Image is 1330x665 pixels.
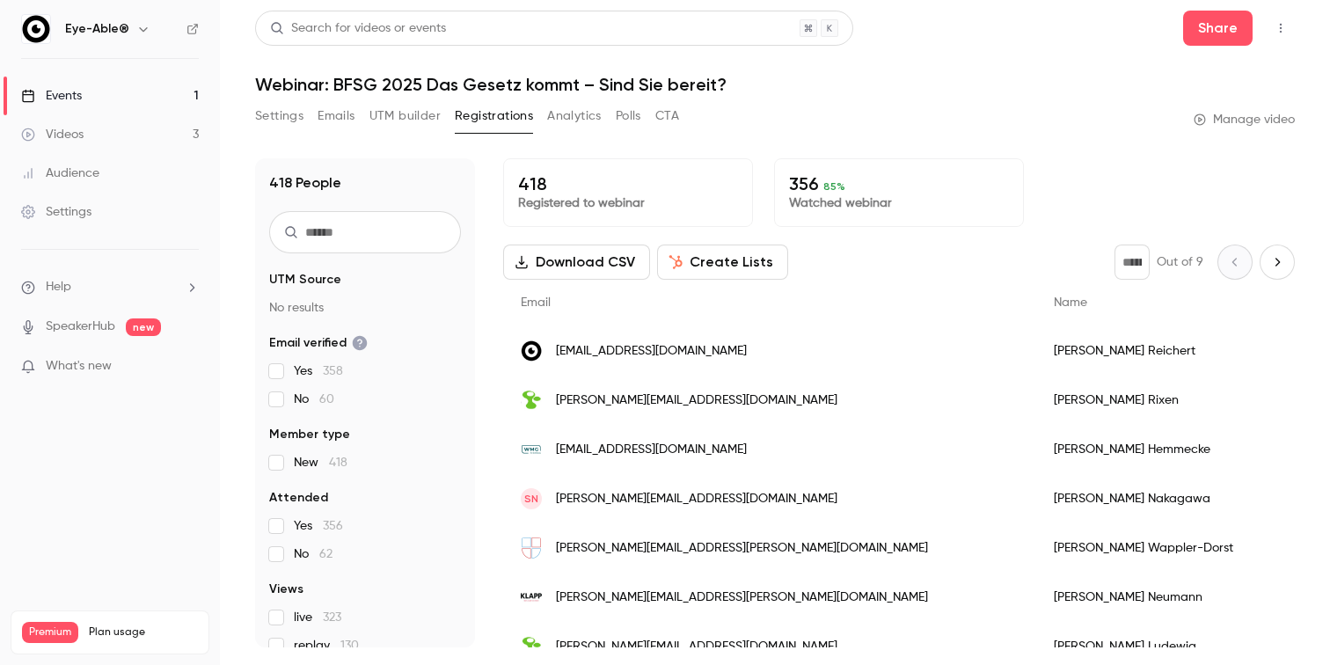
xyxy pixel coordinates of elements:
button: Registrations [455,102,533,130]
p: Out of 9 [1157,253,1203,271]
p: Registered to webinar [518,194,738,212]
img: klapp-cosmetics.com [521,587,542,608]
span: [PERSON_NAME][EMAIL_ADDRESS][PERSON_NAME][DOMAIN_NAME] [556,588,928,607]
img: wmg-wolfsburg.de [521,439,542,460]
div: Settings [21,203,91,221]
span: Yes [294,517,343,535]
span: 418 [329,457,347,469]
span: [EMAIL_ADDRESS][DOMAIN_NAME] [556,441,747,459]
button: Analytics [547,102,602,130]
span: Plan usage [89,625,198,639]
h1: Webinar: BFSG 2025 Das Gesetz kommt – Sind Sie bereit? [255,74,1295,95]
span: Views [269,581,303,598]
button: Polls [616,102,641,130]
span: live [294,609,341,626]
span: No [294,391,334,408]
h6: Eye-Able® [65,20,129,38]
div: [PERSON_NAME] Hemmecke [1036,425,1299,474]
span: replay [294,637,359,654]
a: SpeakerHub [46,318,115,336]
button: Download CSV [503,245,650,280]
span: 62 [319,548,332,560]
span: Member type [269,426,350,443]
div: Audience [21,164,99,182]
span: Name [1054,296,1087,309]
div: Videos [21,126,84,143]
p: No results [269,299,461,317]
span: Attended [269,489,328,507]
span: New [294,454,347,471]
div: Search for videos or events [270,19,446,38]
span: Email verified [269,334,368,352]
span: Help [46,278,71,296]
span: 358 [323,365,343,377]
span: 323 [323,611,341,624]
span: [EMAIL_ADDRESS][DOMAIN_NAME] [556,342,747,361]
span: 60 [319,393,334,406]
img: meltingmind.de [521,635,542,658]
span: [PERSON_NAME][EMAIL_ADDRESS][DOMAIN_NAME] [556,391,837,410]
span: 130 [340,639,359,652]
span: [PERSON_NAME][EMAIL_ADDRESS][PERSON_NAME][DOMAIN_NAME] [556,539,928,558]
div: [PERSON_NAME] Rixen [1036,376,1299,425]
span: Email [521,296,551,309]
img: vg-edenkoben.de [521,537,542,559]
span: Yes [294,362,343,380]
span: UTM Source [269,271,341,289]
span: [PERSON_NAME][EMAIL_ADDRESS][DOMAIN_NAME] [556,638,837,656]
span: No [294,545,332,563]
p: Watched webinar [789,194,1009,212]
div: [PERSON_NAME] Nakagawa [1036,474,1299,523]
div: [PERSON_NAME] Neumann [1036,573,1299,622]
button: Next page [1260,245,1295,280]
button: CTA [655,102,679,130]
iframe: Noticeable Trigger [178,359,199,375]
img: eye-able.com [521,340,542,362]
div: [PERSON_NAME] Reichert [1036,326,1299,376]
a: Manage video [1194,111,1295,128]
span: [PERSON_NAME][EMAIL_ADDRESS][DOMAIN_NAME] [556,490,837,508]
button: Settings [255,102,303,130]
img: meltingmind.de [521,389,542,412]
p: 418 [518,173,738,194]
span: What's new [46,357,112,376]
span: SN [524,491,538,507]
span: 85 % [823,180,845,193]
div: Events [21,87,82,105]
img: Eye-Able® [22,15,50,43]
h1: 418 People [269,172,341,194]
button: Share [1183,11,1253,46]
button: Create Lists [657,245,788,280]
div: [PERSON_NAME] Wappler-Dorst [1036,523,1299,573]
li: help-dropdown-opener [21,278,199,296]
span: Premium [22,622,78,643]
p: 356 [789,173,1009,194]
button: UTM builder [369,102,441,130]
span: 356 [323,520,343,532]
button: Emails [318,102,354,130]
span: new [126,318,161,336]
